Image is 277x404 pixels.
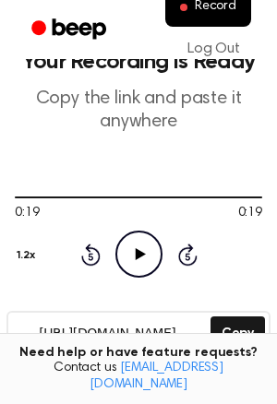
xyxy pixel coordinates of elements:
[238,204,262,223] span: 0:19
[169,27,259,71] a: Log Out
[15,204,39,223] span: 0:19
[15,88,262,134] p: Copy the link and paste it anywhere
[15,51,262,73] h1: Your Recording is Ready
[11,361,266,393] span: Contact us
[15,240,42,271] button: 1.2x
[18,12,123,48] a: Beep
[211,316,265,351] button: Copy
[90,362,223,391] a: [EMAIL_ADDRESS][DOMAIN_NAME]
